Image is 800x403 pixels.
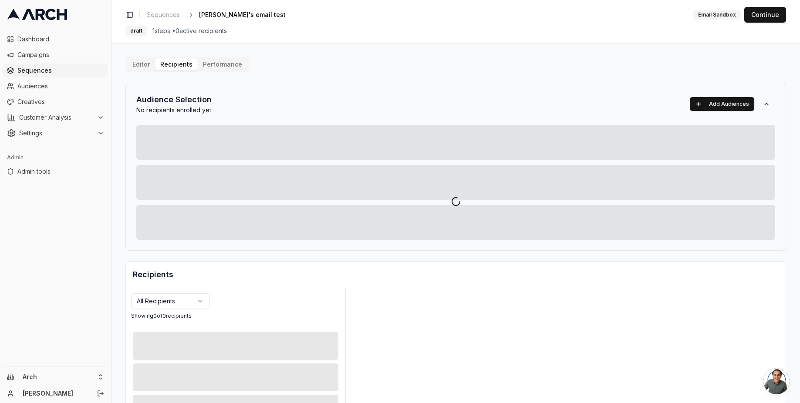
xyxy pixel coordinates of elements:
[19,113,94,122] span: Customer Analysis
[17,50,104,59] span: Campaigns
[17,97,104,106] span: Creatives
[3,32,108,46] a: Dashboard
[3,126,108,140] button: Settings
[3,370,108,384] button: Arch
[17,35,104,44] span: Dashboard
[3,64,108,77] a: Sequences
[3,48,108,62] a: Campaigns
[95,387,107,400] button: Log out
[3,95,108,109] a: Creatives
[3,165,108,178] a: Admin tools
[17,167,104,176] span: Admin tools
[19,129,94,138] span: Settings
[17,82,104,91] span: Audiences
[3,79,108,93] a: Audiences
[763,368,790,394] div: Open chat
[17,66,104,75] span: Sequences
[3,151,108,165] div: Admin
[3,111,108,124] button: Customer Analysis
[23,373,94,381] span: Arch
[23,389,88,398] a: [PERSON_NAME]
